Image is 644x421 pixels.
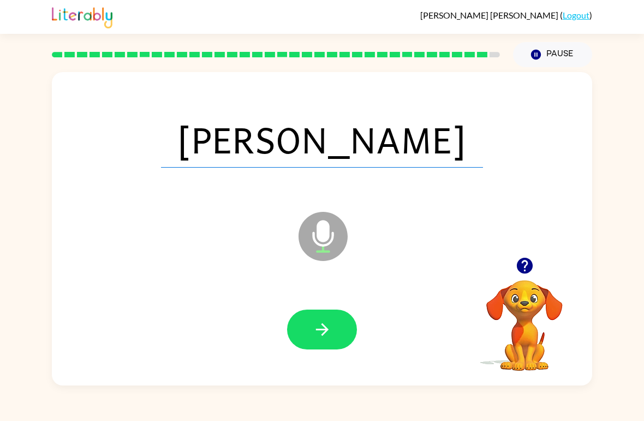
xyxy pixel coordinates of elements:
[420,10,592,20] div: ( )
[513,42,592,67] button: Pause
[470,263,579,372] video: Your browser must support playing .mp4 files to use Literably. Please try using another browser.
[52,4,112,28] img: Literably
[563,10,589,20] a: Logout
[161,111,483,168] span: [PERSON_NAME]
[420,10,560,20] span: [PERSON_NAME] [PERSON_NAME]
